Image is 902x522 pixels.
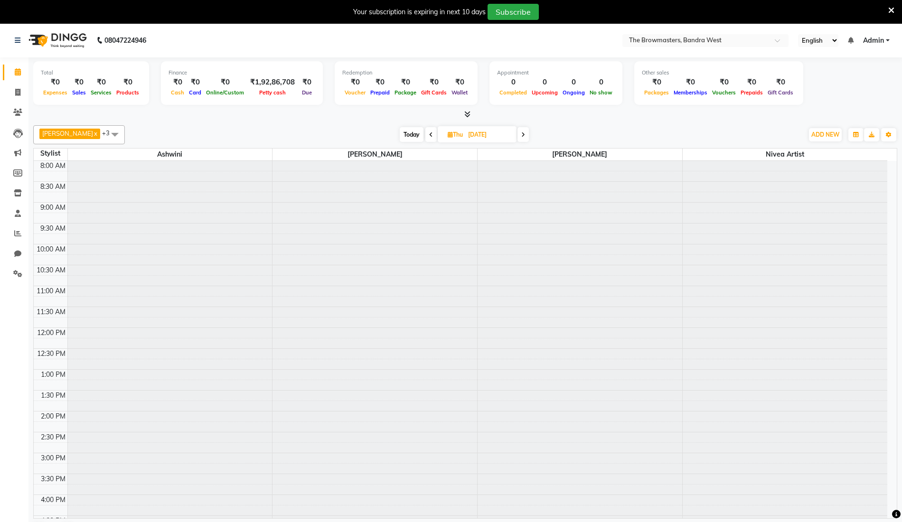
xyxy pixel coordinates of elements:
div: 11:30 AM [35,307,67,317]
span: Sales [70,89,88,96]
span: ADD NEW [811,131,839,138]
div: ₹0 [88,77,114,88]
div: 0 [529,77,560,88]
span: Ongoing [560,89,587,96]
div: 2:30 PM [39,432,67,442]
div: 0 [560,77,587,88]
span: [PERSON_NAME] [478,149,682,160]
button: Subscribe [488,4,539,20]
span: Prepaid [368,89,392,96]
b: 08047224946 [104,27,146,54]
div: 8:00 AM [38,161,67,171]
span: [PERSON_NAME] [272,149,477,160]
div: 8:30 AM [38,182,67,192]
div: 3:30 PM [39,474,67,484]
div: 1:30 PM [39,391,67,401]
span: Ashwini [68,149,272,160]
div: ₹0 [710,77,738,88]
span: Services [88,89,114,96]
button: ADD NEW [809,128,842,141]
div: ₹0 [114,77,141,88]
span: Packages [642,89,671,96]
span: Gift Cards [419,89,449,96]
div: 4:00 PM [39,495,67,505]
span: Admin [863,36,884,46]
div: ₹0 [342,77,368,88]
span: Expenses [41,89,70,96]
div: Appointment [497,69,615,77]
div: 10:30 AM [35,265,67,275]
span: [PERSON_NAME] [42,130,93,137]
div: ₹0 [41,77,70,88]
div: 1:00 PM [39,370,67,380]
div: ₹0 [392,77,419,88]
span: Petty cash [257,89,288,96]
img: logo [24,27,89,54]
span: Card [187,89,204,96]
div: ₹0 [765,77,796,88]
div: 9:00 AM [38,203,67,213]
span: No show [587,89,615,96]
span: Memberships [671,89,710,96]
div: ₹1,92,86,708 [246,77,299,88]
div: 12:30 PM [35,349,67,359]
span: Vouchers [710,89,738,96]
div: ₹0 [70,77,88,88]
a: x [93,130,97,137]
span: Prepaids [738,89,765,96]
span: Today [400,127,423,142]
div: 3:00 PM [39,453,67,463]
span: Voucher [342,89,368,96]
div: 0 [497,77,529,88]
div: ₹0 [642,77,671,88]
div: 10:00 AM [35,244,67,254]
span: Cash [169,89,187,96]
span: Due [300,89,314,96]
div: 0 [587,77,615,88]
span: Nivea Artist [683,149,887,160]
div: ₹0 [738,77,765,88]
span: Gift Cards [765,89,796,96]
div: Other sales [642,69,796,77]
div: ₹0 [169,77,187,88]
span: Products [114,89,141,96]
div: 12:00 PM [35,328,67,338]
span: Thu [445,131,465,138]
div: 2:00 PM [39,411,67,421]
div: Total [41,69,141,77]
span: Completed [497,89,529,96]
span: Online/Custom [204,89,246,96]
div: ₹0 [299,77,315,88]
div: ₹0 [449,77,470,88]
div: 9:30 AM [38,224,67,233]
div: Redemption [342,69,470,77]
div: Your subscription is expiring in next 10 days [353,7,486,17]
input: 2025-09-04 [465,128,513,142]
span: +3 [102,129,117,137]
div: Stylist [34,149,67,158]
span: Package [392,89,419,96]
span: Wallet [449,89,470,96]
div: ₹0 [204,77,246,88]
span: Upcoming [529,89,560,96]
div: ₹0 [419,77,449,88]
div: ₹0 [671,77,710,88]
div: ₹0 [368,77,392,88]
div: ₹0 [187,77,204,88]
div: Finance [169,69,315,77]
div: 11:00 AM [35,286,67,296]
